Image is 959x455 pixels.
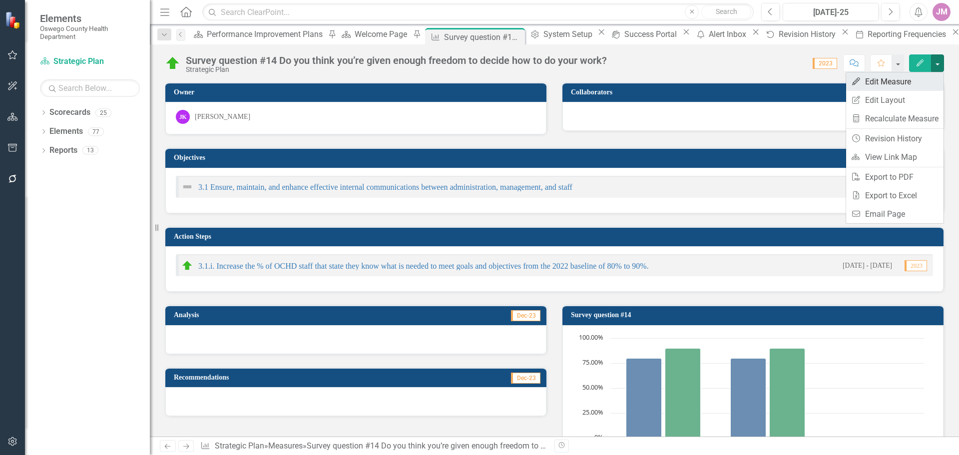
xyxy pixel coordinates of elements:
[843,261,892,270] small: [DATE] - [DATE]
[692,28,749,40] a: Alert Inbox
[82,146,98,155] div: 13
[851,28,949,40] a: Reporting Frequencies
[582,358,603,367] text: 75.00%
[174,233,939,240] h3: Action Steps
[783,3,879,21] button: [DATE]-25
[665,348,701,438] path: 2022, 90. Target.
[933,3,951,21] button: JM
[49,145,77,156] a: Reports
[868,28,949,40] div: Reporting Frequencies
[200,441,547,452] div: » »
[846,186,944,205] a: Export to Excel
[202,3,754,21] input: Search ClearPoint...
[174,88,541,96] h3: Owner
[174,374,411,381] h3: Recommendations
[40,12,140,24] span: Elements
[40,56,140,67] a: Strategic Plan
[49,126,83,137] a: Elements
[846,91,944,109] a: Edit Layout
[307,441,641,451] div: Survey question #14 Do you think you’re given enough freedom to decide how to do your work?
[813,58,837,69] span: 2023
[665,338,873,439] g: Target, bar series 2 of 2 with 3 bars.
[624,28,680,40] div: Success Portal
[181,260,193,272] img: On Target
[190,28,326,40] a: Performance Improvement Plans
[709,28,749,40] div: Alert Inbox
[165,55,181,71] img: On Target
[594,433,603,442] text: 0%
[846,148,944,166] a: View Link Map
[176,110,190,124] div: JK
[195,112,250,122] div: [PERSON_NAME]
[582,408,603,417] text: 25.00%
[40,24,140,41] small: Oswego County Health Department
[762,28,839,40] a: Revision History
[186,66,607,73] div: Strategic Plan
[543,28,595,40] div: System Setup
[626,358,662,438] path: 2022, 80. Actual.
[268,441,303,451] a: Measures
[779,28,839,40] div: Revision History
[88,127,104,136] div: 77
[207,28,326,40] div: Performance Improvement Plans
[846,168,944,186] a: Export to PDF
[186,55,607,66] div: Survey question #14 Do you think you’re given enough freedom to decide how to do your work?
[338,28,410,40] a: Welcome Page
[626,338,873,439] g: Actual, bar series 1 of 2 with 3 bars.
[731,358,766,438] path: 2023, 80. Actual.
[846,109,944,128] a: Recalculate Measure
[846,72,944,91] a: Edit Measure
[444,31,522,43] div: Survey question #14 Do you think you’re given enough freedom to decide how to do your work?
[355,28,410,40] div: Welcome Page
[511,373,540,384] span: Dec-23
[5,11,23,29] img: ClearPoint Strategy
[527,28,595,40] a: System Setup
[716,7,737,15] span: Search
[786,6,875,18] div: [DATE]-25
[181,181,193,193] img: Not Defined
[49,107,90,118] a: Scorecards
[174,154,939,161] h3: Objectives
[582,383,603,392] text: 50.00%
[198,183,572,191] a: 3.1 Ensure, maintain, and enhance effective internal communications between administration, manag...
[174,311,341,319] h3: Analysis
[40,79,140,97] input: Search Below...
[571,88,939,96] h3: Collaborators
[905,260,927,271] span: 2023
[95,108,111,117] div: 25
[198,262,649,270] a: 3.1.i. Increase the % of OCHD staff that state they know what is needed to meet goals and objecti...
[608,28,680,40] a: Success Portal
[215,441,264,451] a: Strategic Plan
[770,348,805,438] path: 2023, 90. Target.
[701,5,751,19] button: Search
[511,310,540,321] span: Dec-23
[846,129,944,148] a: Revision History
[579,333,603,342] text: 100.00%
[846,205,944,223] a: Email Page
[571,311,939,319] h3: Survey question #14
